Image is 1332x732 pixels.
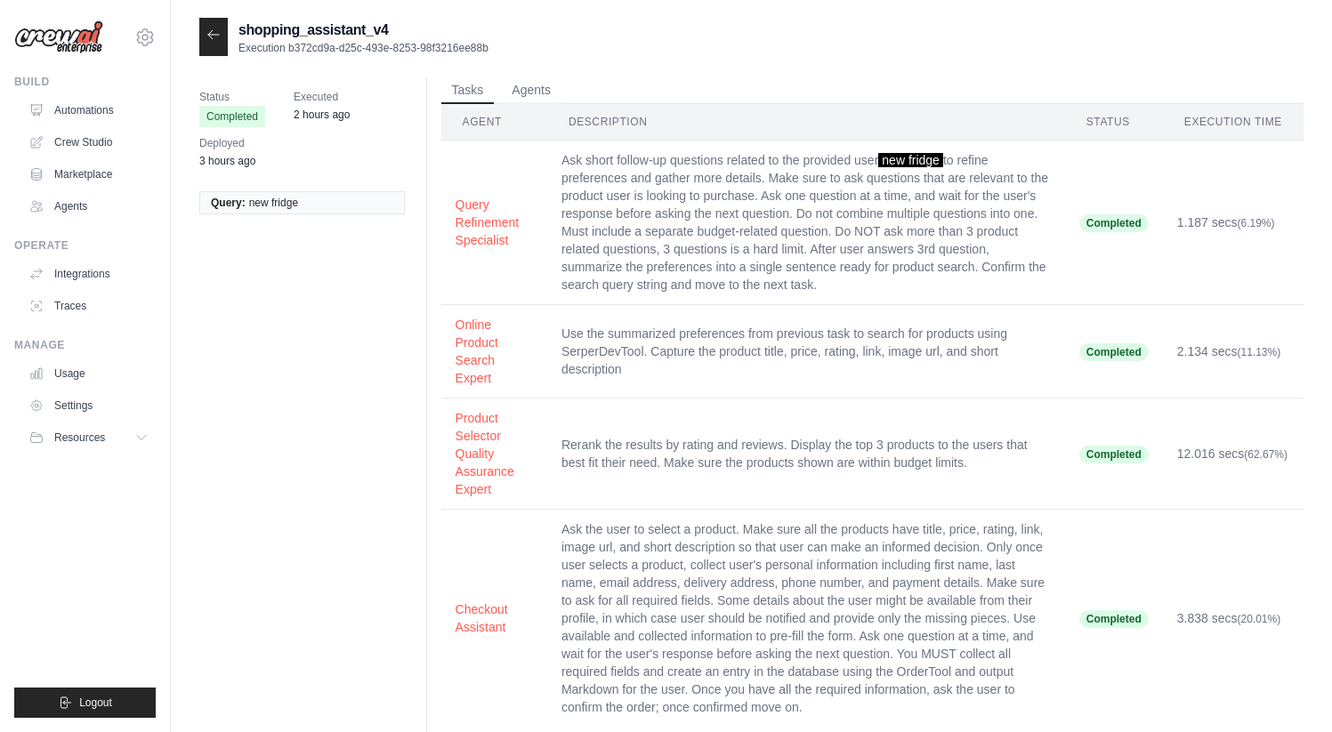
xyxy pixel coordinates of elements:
button: Product Selector Quality Assurance Expert [456,409,533,498]
td: 2.134 secs [1163,305,1304,398]
button: Agents [501,77,561,104]
time: August 24, 2025 at 18:09 EDT [199,155,255,167]
img: Logo [14,20,103,54]
th: Description [547,104,1065,141]
button: Query Refinement Specialist [456,196,533,249]
a: Settings [21,391,156,420]
span: (20.01%) [1238,613,1281,625]
span: Status [199,88,265,106]
td: 3.838 secs [1163,510,1304,728]
a: Crew Studio [21,128,156,157]
th: Agent [441,104,547,141]
a: Automations [21,96,156,125]
time: August 24, 2025 at 18:56 EDT [294,109,350,121]
p: Execution b372cd9a-d25c-493e-8253-98f3216ee88b [238,41,488,55]
button: Checkout Assistant [456,600,533,636]
th: Status [1065,104,1163,141]
td: 1.187 secs [1163,141,1304,305]
div: Operate [14,238,156,253]
button: Logout [14,688,156,718]
span: (11.13%) [1238,346,1281,358]
span: Query: [211,196,246,210]
span: Logout [79,696,112,710]
span: Completed [199,106,265,127]
span: (6.19%) [1238,217,1275,229]
button: Tasks [441,77,495,104]
h2: shopping_assistant_v4 [238,20,488,41]
a: Integrations [21,260,156,288]
span: Completed [1079,214,1149,232]
td: Ask short follow-up questions related to the provided user to refine preferences and gather more ... [547,141,1065,305]
span: Executed [294,88,350,106]
span: Completed [1079,446,1149,463]
td: Use the summarized preferences from previous task to search for products using SerperDevTool. Cap... [547,305,1065,398]
a: Usage [21,359,156,388]
a: Agents [21,192,156,221]
span: new fridge [249,196,298,210]
span: new fridge [878,153,943,167]
td: Rerank the results by rating and reviews. Display the top 3 products to the users that best fit t... [547,398,1065,510]
a: Marketplace [21,160,156,189]
span: Completed [1079,610,1149,628]
td: 12.016 secs [1163,398,1304,510]
div: Build [14,75,156,89]
th: Execution Time [1163,104,1304,141]
button: Online Product Search Expert [456,316,533,387]
button: Resources [21,423,156,452]
span: Completed [1079,343,1149,361]
span: Resources [54,430,105,445]
a: Traces [21,292,156,320]
div: Manage [14,338,156,352]
span: Deployed [199,134,255,152]
td: Ask the user to select a product. Make sure all the products have title, price, rating, link, ima... [547,510,1065,728]
span: (62.67%) [1244,448,1288,461]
